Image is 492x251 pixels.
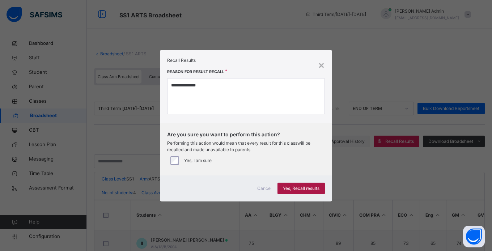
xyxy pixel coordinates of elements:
[257,185,272,192] span: Cancel
[283,185,319,192] span: Yes, Recall results
[463,226,485,247] button: Open asap
[318,57,325,72] div: ×
[167,131,325,138] span: Are you sure you want to perform this action?
[167,69,224,75] label: Reason for result recall
[167,140,325,153] span: Performing this action would mean that every result for this class will be recalled and made unav...
[167,57,327,64] h1: Recall Results
[184,157,212,164] label: Yes, I am sure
